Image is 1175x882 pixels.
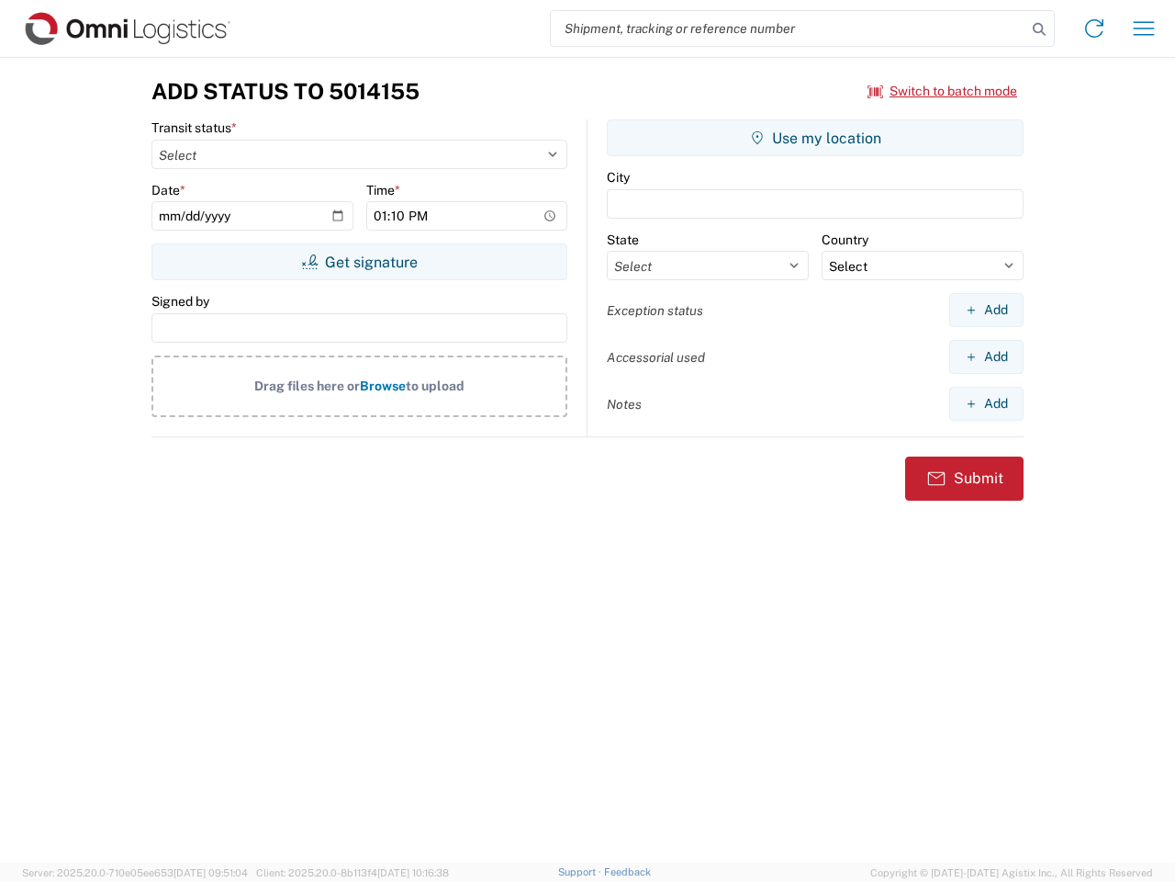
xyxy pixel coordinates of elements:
[254,379,360,393] span: Drag files here or
[607,396,642,413] label: Notes
[607,169,630,186] label: City
[558,866,604,877] a: Support
[949,387,1024,421] button: Add
[607,349,705,366] label: Accessorial used
[151,78,420,105] h3: Add Status to 5014155
[607,302,703,319] label: Exception status
[604,866,651,877] a: Feedback
[607,119,1024,156] button: Use my location
[949,293,1024,327] button: Add
[151,182,185,198] label: Date
[151,119,237,136] label: Transit status
[870,865,1153,881] span: Copyright © [DATE]-[DATE] Agistix Inc., All Rights Reserved
[377,867,449,878] span: [DATE] 10:16:38
[406,379,464,393] span: to upload
[366,182,400,198] label: Time
[949,340,1024,374] button: Add
[151,243,567,280] button: Get signature
[867,76,1017,107] button: Switch to batch mode
[151,293,209,310] label: Signed by
[173,867,248,878] span: [DATE] 09:51:04
[22,867,248,878] span: Server: 2025.20.0-710e05ee653
[360,379,406,393] span: Browse
[822,232,868,248] label: Country
[256,867,449,878] span: Client: 2025.20.0-8b113f4
[551,11,1026,46] input: Shipment, tracking or reference number
[607,232,639,248] label: State
[905,457,1024,501] button: Submit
